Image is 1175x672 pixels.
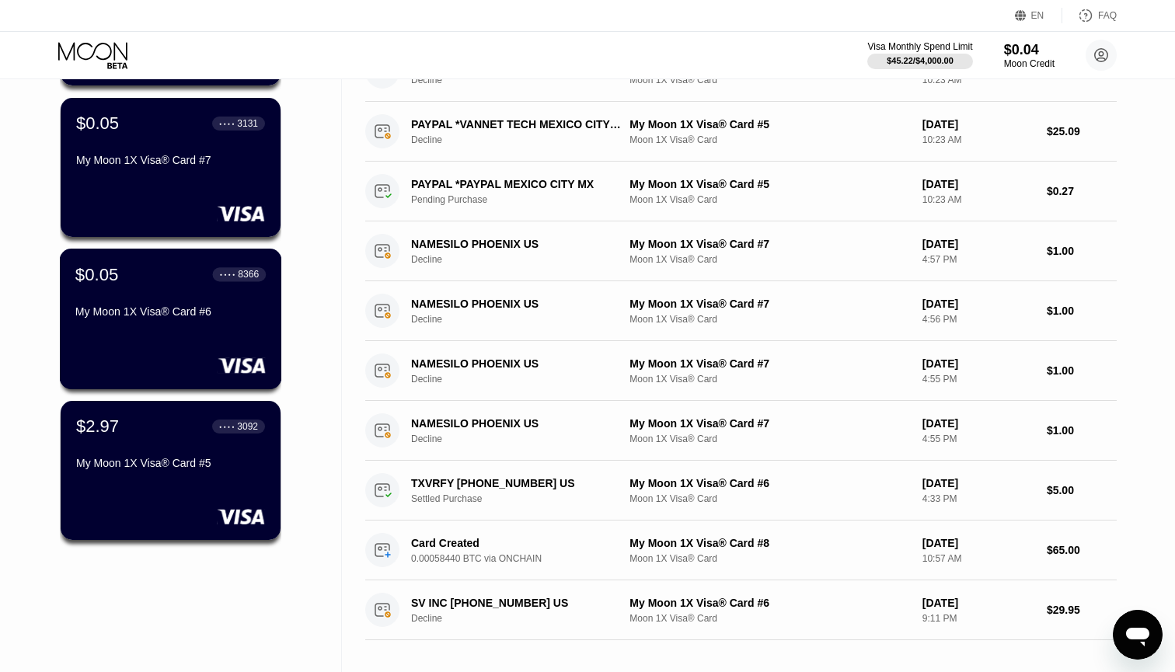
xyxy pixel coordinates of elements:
[629,298,909,310] div: My Moon 1X Visa® Card #7
[1047,604,1117,616] div: $29.95
[1098,10,1117,21] div: FAQ
[411,118,622,131] div: PAYPAL *VANNET TECH MEXICO CITY MX
[629,238,909,250] div: My Moon 1X Visa® Card #7
[220,272,235,277] div: ● ● ● ●
[411,178,622,190] div: PAYPAL *PAYPAL MEXICO CITY MX
[1031,10,1044,21] div: EN
[922,134,1034,145] div: 10:23 AM
[411,374,638,385] div: Decline
[411,314,638,325] div: Decline
[1047,424,1117,437] div: $1.00
[1062,8,1117,23] div: FAQ
[1047,245,1117,257] div: $1.00
[411,493,638,504] div: Settled Purchase
[922,314,1034,325] div: 4:56 PM
[1047,125,1117,138] div: $25.09
[922,178,1034,190] div: [DATE]
[365,580,1117,640] div: SV INC [PHONE_NUMBER] USDeclineMy Moon 1X Visa® Card #6Moon 1X Visa® Card[DATE]9:11 PM$29.95
[411,613,638,624] div: Decline
[629,374,909,385] div: Moon 1X Visa® Card
[1004,58,1055,69] div: Moon Credit
[629,477,909,489] div: My Moon 1X Visa® Card #6
[629,553,909,564] div: Moon 1X Visa® Card
[922,254,1034,265] div: 4:57 PM
[411,134,638,145] div: Decline
[365,102,1117,162] div: PAYPAL *VANNET TECH MEXICO CITY MXDeclineMy Moon 1X Visa® Card #5Moon 1X Visa® Card[DATE]10:23 AM...
[629,254,909,265] div: Moon 1X Visa® Card
[629,357,909,370] div: My Moon 1X Visa® Card #7
[61,249,281,388] div: $0.05● ● ● ●8366My Moon 1X Visa® Card #6
[411,433,638,444] div: Decline
[629,118,909,131] div: My Moon 1X Visa® Card #5
[922,357,1034,370] div: [DATE]
[629,178,909,190] div: My Moon 1X Visa® Card #5
[922,433,1034,444] div: 4:55 PM
[922,417,1034,430] div: [DATE]
[629,433,909,444] div: Moon 1X Visa® Card
[1047,185,1117,197] div: $0.27
[365,521,1117,580] div: Card Created0.00058440 BTC via ONCHAINMy Moon 1X Visa® Card #8Moon 1X Visa® Card[DATE]10:57 AM$65.00
[629,194,909,205] div: Moon 1X Visa® Card
[219,424,235,429] div: ● ● ● ●
[922,75,1034,85] div: 10:23 AM
[922,118,1034,131] div: [DATE]
[922,194,1034,205] div: 10:23 AM
[61,98,281,237] div: $0.05● ● ● ●3131My Moon 1X Visa® Card #7
[411,194,638,205] div: Pending Purchase
[922,553,1034,564] div: 10:57 AM
[1004,42,1055,58] div: $0.04
[922,613,1034,624] div: 9:11 PM
[75,264,119,284] div: $0.05
[922,537,1034,549] div: [DATE]
[365,221,1117,281] div: NAMESILO PHOENIX USDeclineMy Moon 1X Visa® Card #7Moon 1X Visa® Card[DATE]4:57 PM$1.00
[629,417,909,430] div: My Moon 1X Visa® Card #7
[411,238,622,250] div: NAMESILO PHOENIX US
[922,477,1034,489] div: [DATE]
[629,597,909,609] div: My Moon 1X Visa® Card #6
[922,597,1034,609] div: [DATE]
[1004,42,1055,69] div: $0.04Moon Credit
[411,357,622,370] div: NAMESILO PHOENIX US
[411,254,638,265] div: Decline
[219,121,235,126] div: ● ● ● ●
[411,553,638,564] div: 0.00058440 BTC via ONCHAIN
[1047,544,1117,556] div: $65.00
[365,461,1117,521] div: TXVRFY [PHONE_NUMBER] USSettled PurchaseMy Moon 1X Visa® Card #6Moon 1X Visa® Card[DATE]4:33 PM$5.00
[411,75,638,85] div: Decline
[411,597,622,609] div: SV INC [PHONE_NUMBER] US
[75,305,266,318] div: My Moon 1X Visa® Card #6
[76,457,265,469] div: My Moon 1X Visa® Card #5
[629,493,909,504] div: Moon 1X Visa® Card
[365,281,1117,341] div: NAMESILO PHOENIX USDeclineMy Moon 1X Visa® Card #7Moon 1X Visa® Card[DATE]4:56 PM$1.00
[629,613,909,624] div: Moon 1X Visa® Card
[1015,8,1062,23] div: EN
[867,41,972,69] div: Visa Monthly Spend Limit$45.22/$4,000.00
[922,493,1034,504] div: 4:33 PM
[867,41,972,52] div: Visa Monthly Spend Limit
[76,113,119,134] div: $0.05
[411,477,622,489] div: TXVRFY [PHONE_NUMBER] US
[238,269,259,280] div: 8366
[922,298,1034,310] div: [DATE]
[1113,610,1163,660] iframe: Button to launch messaging window
[922,374,1034,385] div: 4:55 PM
[76,154,265,166] div: My Moon 1X Visa® Card #7
[76,416,119,437] div: $2.97
[411,298,622,310] div: NAMESILO PHOENIX US
[61,401,281,540] div: $2.97● ● ● ●3092My Moon 1X Visa® Card #5
[887,56,954,65] div: $45.22 / $4,000.00
[237,118,258,129] div: 3131
[922,238,1034,250] div: [DATE]
[365,341,1117,401] div: NAMESILO PHOENIX USDeclineMy Moon 1X Visa® Card #7Moon 1X Visa® Card[DATE]4:55 PM$1.00
[629,75,909,85] div: Moon 1X Visa® Card
[365,401,1117,461] div: NAMESILO PHOENIX USDeclineMy Moon 1X Visa® Card #7Moon 1X Visa® Card[DATE]4:55 PM$1.00
[1047,484,1117,496] div: $5.00
[1047,364,1117,377] div: $1.00
[629,314,909,325] div: Moon 1X Visa® Card
[629,134,909,145] div: Moon 1X Visa® Card
[629,537,909,549] div: My Moon 1X Visa® Card #8
[411,537,622,549] div: Card Created
[1047,305,1117,317] div: $1.00
[365,162,1117,221] div: PAYPAL *PAYPAL MEXICO CITY MXPending PurchaseMy Moon 1X Visa® Card #5Moon 1X Visa® Card[DATE]10:2...
[237,421,258,432] div: 3092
